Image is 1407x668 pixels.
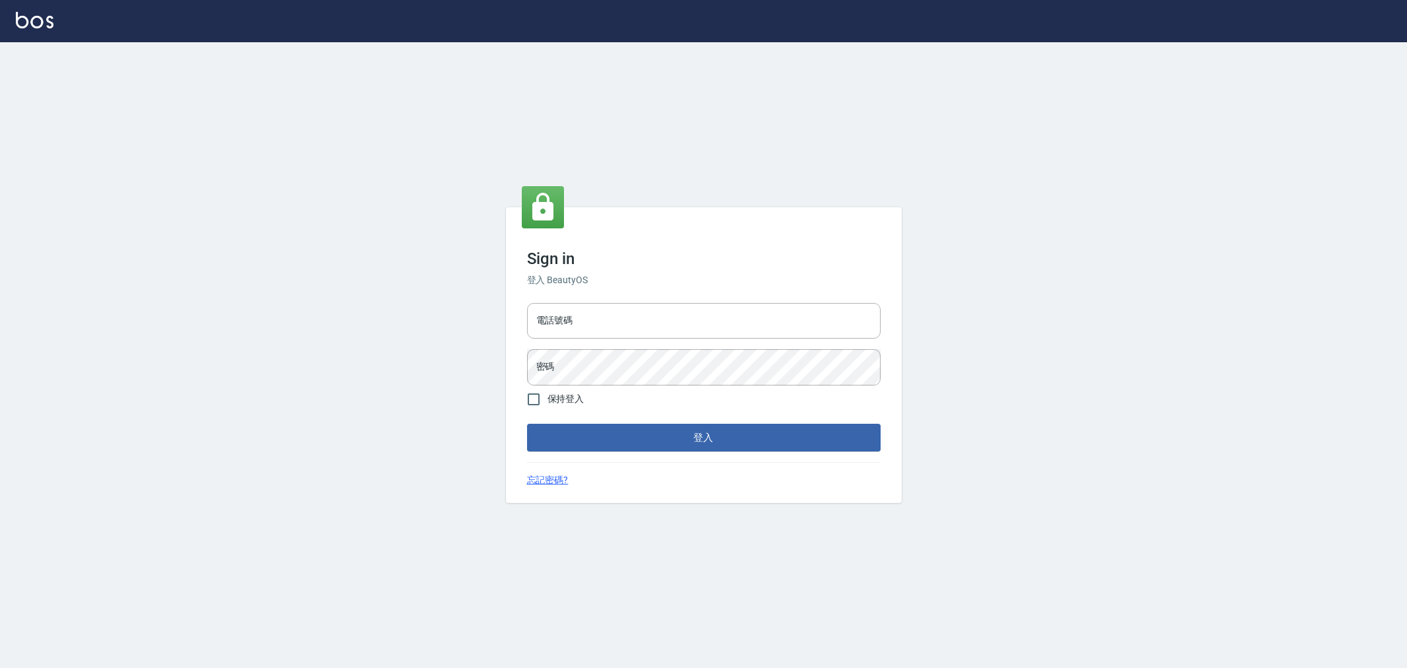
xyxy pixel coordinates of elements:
[16,12,53,28] img: Logo
[527,473,569,487] a: 忘記密碼?
[547,392,584,406] span: 保持登入
[527,250,881,268] h3: Sign in
[527,424,881,451] button: 登入
[527,273,881,287] h6: 登入 BeautyOS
